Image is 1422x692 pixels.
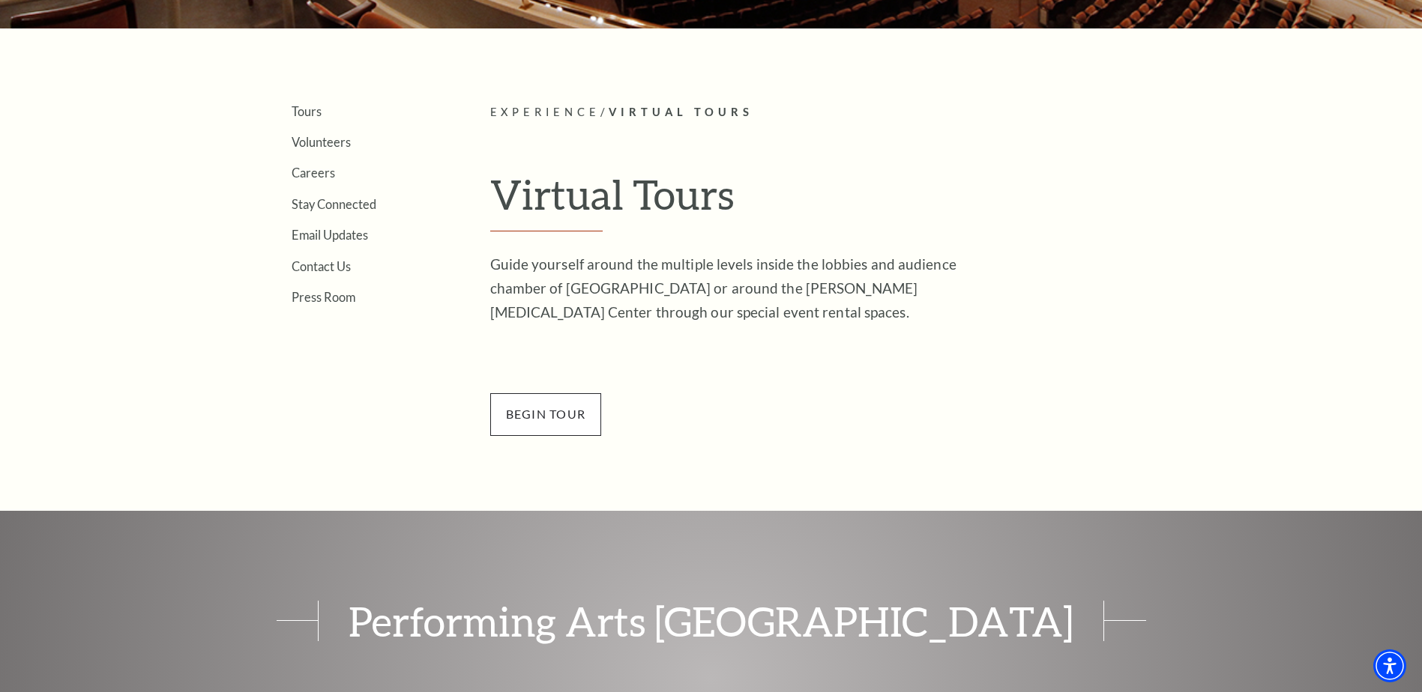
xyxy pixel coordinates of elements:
a: Careers [292,166,335,180]
a: Stay Connected [292,197,376,211]
span: BEGin Tour [490,393,602,435]
p: Guide yourself around the multiple levels inside the lobbies and audience chamber of [GEOGRAPHIC_... [490,252,977,324]
a: BEGin Tour - open in a new tab [490,404,602,422]
a: Volunteers [292,135,351,149]
a: Contact Us [292,259,351,273]
p: / [490,103,1176,122]
h1: Virtual Tours [490,170,1176,231]
span: Experience [490,106,601,118]
span: Performing Arts [GEOGRAPHIC_DATA] [318,601,1104,641]
a: Tours [292,104,322,118]
a: Email Updates [292,228,368,242]
span: Virtual Tours [609,106,753,118]
a: Press Room [292,290,355,304]
div: Accessibility Menu [1373,649,1406,682]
